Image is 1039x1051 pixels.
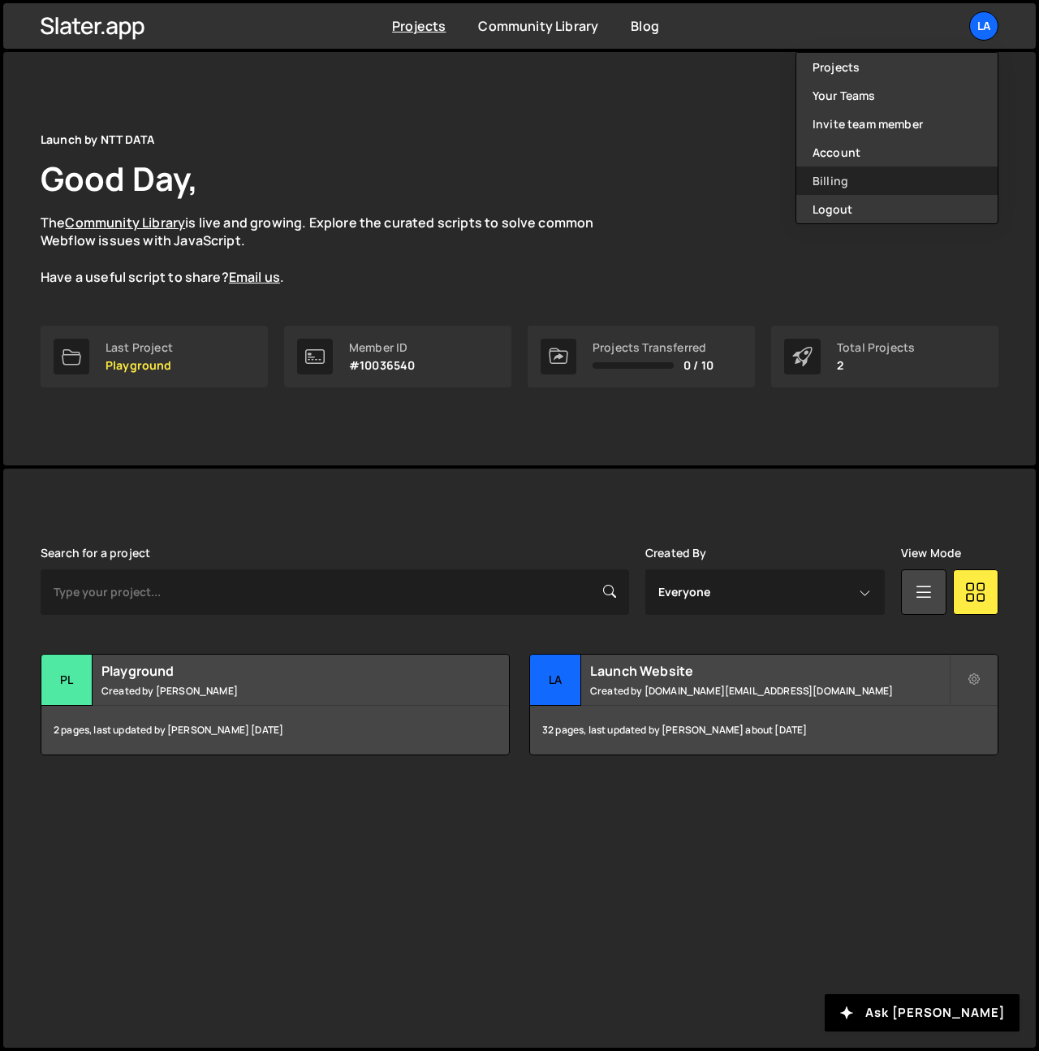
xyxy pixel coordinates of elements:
[478,17,598,35] a: Community Library
[41,655,93,706] div: Pl
[41,706,509,755] div: 2 pages, last updated by [PERSON_NAME] [DATE]
[529,654,998,755] a: La Launch Website Created by [DOMAIN_NAME][EMAIL_ADDRESS][DOMAIN_NAME] 32 pages, last updated by ...
[796,110,998,138] a: Invite team member
[825,994,1020,1032] button: Ask [PERSON_NAME]
[969,11,998,41] a: La
[837,359,915,372] p: 2
[41,547,150,560] label: Search for a project
[41,130,154,149] div: Launch by NTT DATA
[683,359,714,372] span: 0 / 10
[349,359,415,372] p: #10036540
[101,662,460,680] h2: Playground
[590,662,949,680] h2: Launch Website
[796,167,998,195] a: Billing
[590,684,949,698] small: Created by [DOMAIN_NAME][EMAIL_ADDRESS][DOMAIN_NAME]
[837,341,915,354] div: Total Projects
[631,17,659,35] a: Blog
[41,214,625,287] p: The is live and growing. Explore the curated scripts to solve common Webflow issues with JavaScri...
[530,706,998,755] div: 32 pages, last updated by [PERSON_NAME] about [DATE]
[41,569,629,615] input: Type your project...
[41,654,510,755] a: Pl Playground Created by [PERSON_NAME] 2 pages, last updated by [PERSON_NAME] [DATE]
[796,81,998,110] a: Your Teams
[41,156,198,201] h1: Good Day,
[392,17,446,35] a: Projects
[106,341,173,354] div: Last Project
[796,138,998,167] a: Account
[593,341,714,354] div: Projects Transferred
[106,359,173,372] p: Playground
[41,326,268,387] a: Last Project Playground
[796,53,998,81] a: Projects
[796,195,998,223] button: Logout
[645,547,707,560] label: Created By
[901,547,961,560] label: View Mode
[65,214,185,231] a: Community Library
[101,684,460,698] small: Created by [PERSON_NAME]
[530,655,581,706] div: La
[349,341,415,354] div: Member ID
[229,268,280,286] a: Email us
